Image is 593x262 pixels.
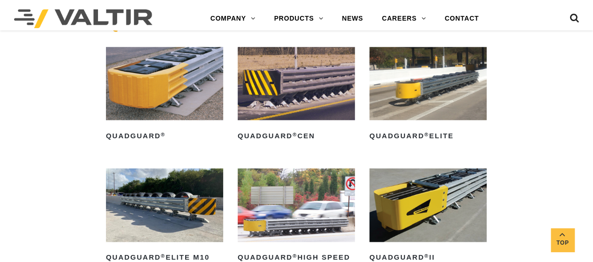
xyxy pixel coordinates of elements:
a: QUADGUARD® PRODUCTS [106,13,358,32]
img: Valtir [14,9,152,28]
h2: QuadGuard CEN [238,128,355,143]
a: QuadGuard®CEN [238,47,355,143]
a: COMPANY [201,9,265,28]
sup: ® [161,132,165,137]
sup: ® [424,253,429,259]
a: PRODUCTS [265,9,333,28]
sup: ® [293,132,297,137]
h2: QuadGuard [106,128,223,143]
a: CAREERS [373,9,435,28]
h2: QuadGuard Elite [369,128,487,143]
sup: ® [293,253,297,259]
a: Top [551,228,574,252]
span: Top [551,238,574,248]
sup: ® [161,253,165,259]
a: QuadGuard® [106,47,223,143]
a: NEWS [332,9,372,28]
sup: ® [424,132,429,137]
a: QuadGuard®Elite [369,47,487,143]
a: CONTACT [435,9,488,28]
